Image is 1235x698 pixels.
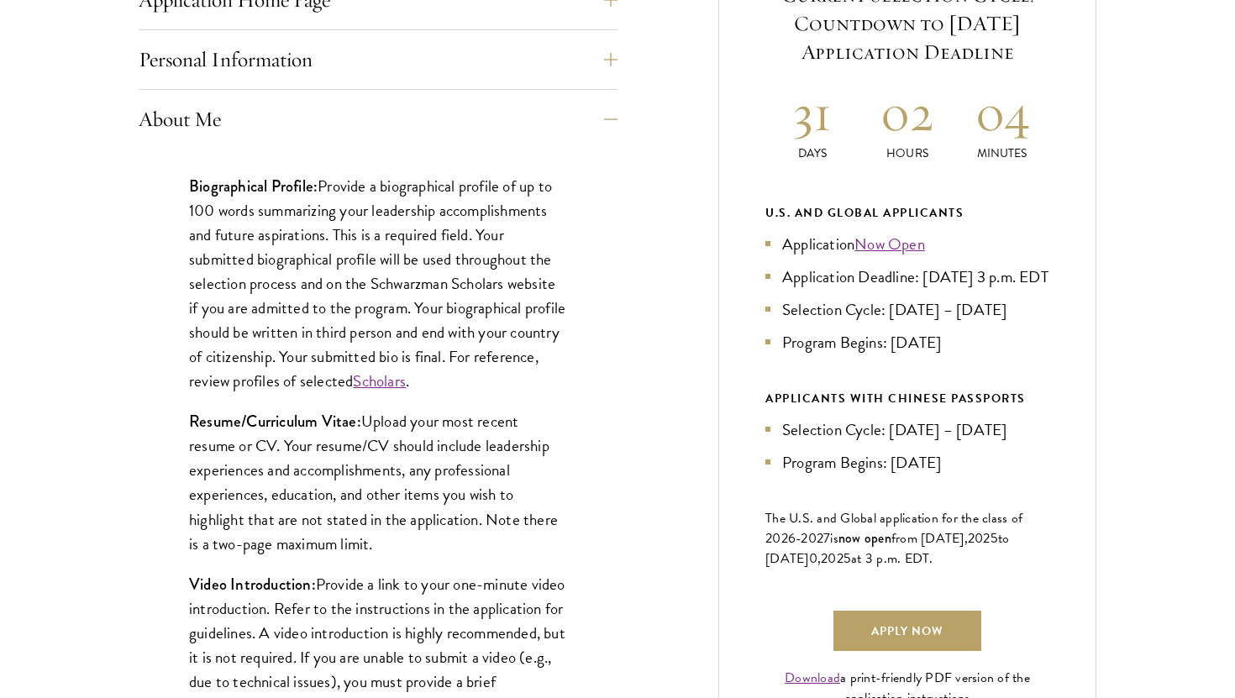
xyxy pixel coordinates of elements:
li: Program Begins: [DATE] [765,330,1049,354]
span: 5 [991,528,998,548]
p: Upload your most recent resume or CV. Your resume/CV should include leadership experiences and ac... [189,409,567,555]
span: 0 [809,548,817,569]
strong: Resume/Curriculum Vitae: [189,410,361,433]
h2: 02 [860,81,955,144]
div: APPLICANTS WITH CHINESE PASSPORTS [765,388,1049,409]
li: Application Deadline: [DATE] 3 p.m. EDT [765,265,1049,289]
a: Download [785,668,840,688]
button: Personal Information [139,39,617,80]
span: is [830,528,838,548]
p: Provide a biographical profile of up to 100 words summarizing your leadership accomplishments and... [189,174,567,394]
a: Apply Now [833,611,981,651]
span: now open [838,528,891,548]
p: Days [765,144,860,162]
button: About Me [139,99,617,139]
span: , [817,548,821,569]
span: 202 [968,528,991,548]
li: Selection Cycle: [DATE] – [DATE] [765,297,1049,322]
span: 202 [821,548,843,569]
strong: Biographical Profile: [189,175,318,197]
span: 7 [823,528,830,548]
span: The U.S. and Global application for the class of 202 [765,508,1022,548]
li: Program Begins: [DATE] [765,450,1049,475]
p: Minutes [954,144,1049,162]
h2: 04 [954,81,1049,144]
h2: 31 [765,81,860,144]
a: Now Open [854,232,925,256]
li: Selection Cycle: [DATE] – [DATE] [765,417,1049,442]
span: at 3 p.m. EDT. [851,548,933,569]
span: from [DATE], [891,528,968,548]
span: to [DATE] [765,528,1009,569]
span: -202 [796,528,823,548]
div: U.S. and Global Applicants [765,202,1049,223]
span: 5 [843,548,851,569]
a: Scholars [353,369,406,393]
li: Application [765,232,1049,256]
p: Hours [860,144,955,162]
strong: Video Introduction: [189,573,316,596]
span: 6 [788,528,796,548]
